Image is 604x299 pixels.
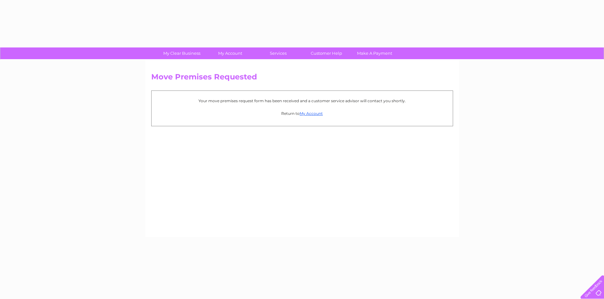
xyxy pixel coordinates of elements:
[300,47,353,59] a: Customer Help
[155,110,450,116] p: Return to
[204,47,256,59] a: My Account
[348,47,401,59] a: Make A Payment
[155,98,450,104] p: Your move premises request form has been received and a customer service advisor will contact you...
[151,72,453,84] h2: Move Premises Requested
[252,47,304,59] a: Services
[300,111,323,116] a: My Account
[156,47,208,59] a: My Clear Business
